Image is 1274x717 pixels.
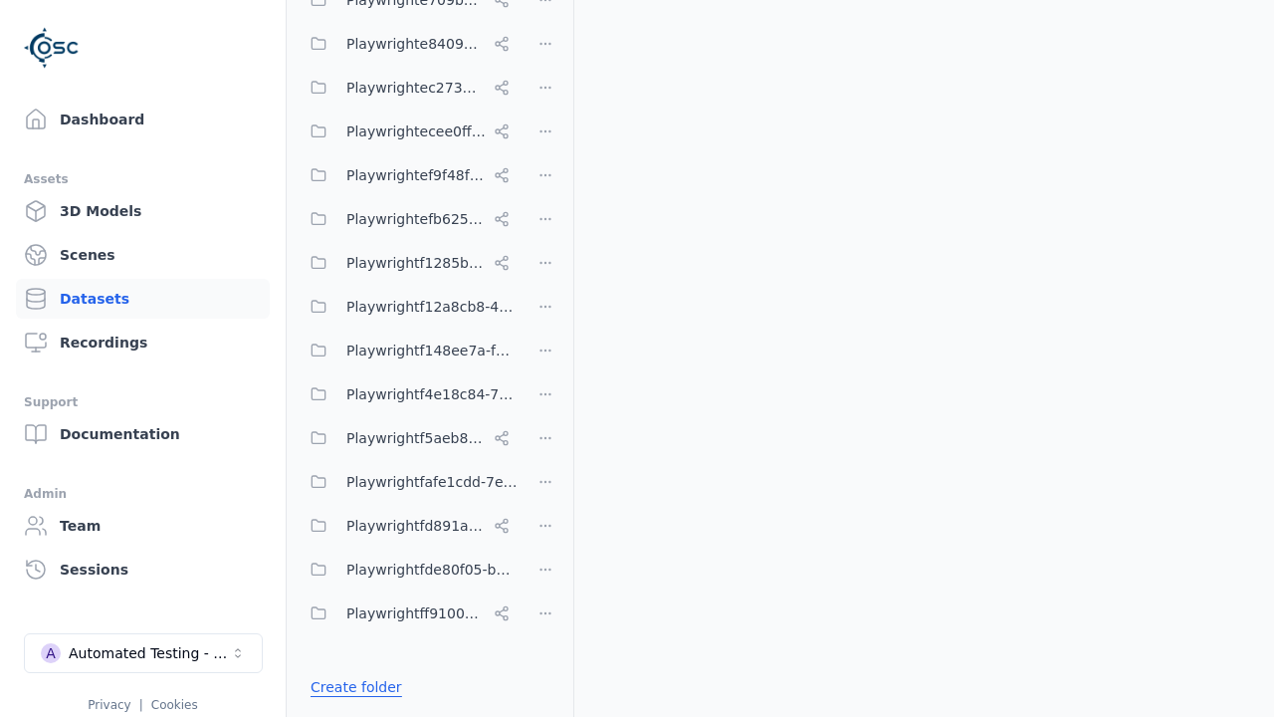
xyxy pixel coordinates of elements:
[24,167,262,191] div: Assets
[16,550,270,590] a: Sessions
[346,426,486,450] span: Playwrightf5aeb831-9105-46b5-9a9b-c943ac435ad3
[151,698,198,712] a: Cookies
[346,32,486,56] span: Playwrighte8409d5f-3a44-44cc-9d3a-6aa5a29a7491
[299,462,518,502] button: Playwrightfafe1cdd-7eb2-4390-bfe1-ed4773ecffac
[299,669,414,705] button: Create folder
[346,339,518,362] span: Playwrightf148ee7a-f6f0-478b-8659-42bd4a5eac88
[24,20,80,76] img: Logo
[346,207,486,231] span: Playwrightefb6251a-f72e-4cb7-bc11-185fbdc8734c
[299,594,518,633] button: Playwrightff910033-c297-413c-9627-78f34a067480
[16,506,270,546] a: Team
[299,287,518,327] button: Playwrightf12a8cb8-44f5-4bf0-b292-721ddd8e7e42
[311,677,402,697] a: Create folder
[346,119,486,143] span: Playwrightecee0ff0-2df5-41ca-bc9d-ef70750fb77f
[346,514,486,538] span: Playwrightfd891aa9-817c-4b53-b4a5-239ad8786b13
[346,295,518,319] span: Playwrightf12a8cb8-44f5-4bf0-b292-721ddd8e7e42
[24,633,263,673] button: Select a workspace
[346,601,486,625] span: Playwrightff910033-c297-413c-9627-78f34a067480
[299,243,518,283] button: Playwrightf1285bef-0e1f-4916-a3c2-d80ed4e692e1
[24,482,262,506] div: Admin
[16,100,270,139] a: Dashboard
[24,390,262,414] div: Support
[346,382,518,406] span: Playwrightf4e18c84-7c7e-4c28-bfa4-7be69262452c
[16,191,270,231] a: 3D Models
[299,506,518,546] button: Playwrightfd891aa9-817c-4b53-b4a5-239ad8786b13
[16,235,270,275] a: Scenes
[88,698,130,712] a: Privacy
[299,199,518,239] button: Playwrightefb6251a-f72e-4cb7-bc11-185fbdc8734c
[69,643,230,663] div: Automated Testing - Playwright
[299,418,518,458] button: Playwrightf5aeb831-9105-46b5-9a9b-c943ac435ad3
[346,251,486,275] span: Playwrightf1285bef-0e1f-4916-a3c2-d80ed4e692e1
[139,698,143,712] span: |
[16,279,270,319] a: Datasets
[41,643,61,663] div: A
[299,374,518,414] button: Playwrightf4e18c84-7c7e-4c28-bfa4-7be69262452c
[346,163,486,187] span: Playwrightef9f48f5-132c-420e-ba19-65a3bd8c2253
[16,414,270,454] a: Documentation
[299,24,518,64] button: Playwrighte8409d5f-3a44-44cc-9d3a-6aa5a29a7491
[16,323,270,362] a: Recordings
[299,112,518,151] button: Playwrightecee0ff0-2df5-41ca-bc9d-ef70750fb77f
[346,470,518,494] span: Playwrightfafe1cdd-7eb2-4390-bfe1-ed4773ecffac
[299,550,518,590] button: Playwrightfde80f05-b70d-4104-ad1c-b71865a0eedf
[299,331,518,370] button: Playwrightf148ee7a-f6f0-478b-8659-42bd4a5eac88
[346,558,518,582] span: Playwrightfde80f05-b70d-4104-ad1c-b71865a0eedf
[299,68,518,108] button: Playwrightec273ffb-61ea-45e5-a16f-f2326c02251a
[299,155,518,195] button: Playwrightef9f48f5-132c-420e-ba19-65a3bd8c2253
[346,76,486,100] span: Playwrightec273ffb-61ea-45e5-a16f-f2326c02251a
